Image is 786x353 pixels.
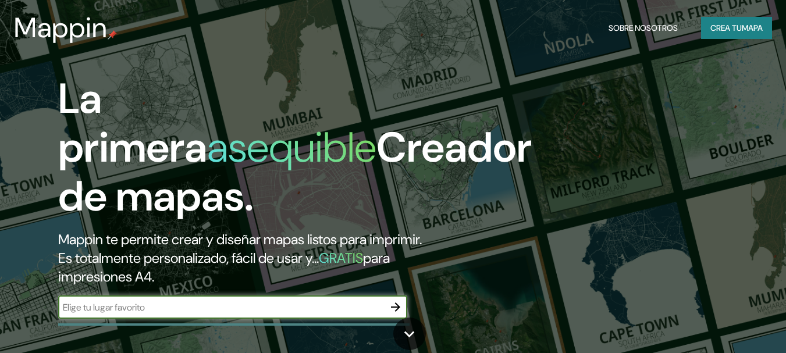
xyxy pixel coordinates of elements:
[108,30,117,40] img: pin de mapeo
[701,17,772,39] button: Crea tumapa
[14,9,108,46] font: Mappin
[742,23,763,33] font: mapa
[58,230,422,248] font: Mappin te permite crear y diseñar mapas listos para imprimir.
[710,23,742,33] font: Crea tu
[58,301,384,314] input: Elige tu lugar favorito
[58,72,207,174] font: La primera
[319,249,363,267] font: GRATIS
[58,249,319,267] font: Es totalmente personalizado, fácil de usar y...
[58,249,390,286] font: para impresiones A4.
[58,120,532,223] font: Creador de mapas.
[604,17,682,39] button: Sobre nosotros
[609,23,678,33] font: Sobre nosotros
[207,120,376,174] font: asequible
